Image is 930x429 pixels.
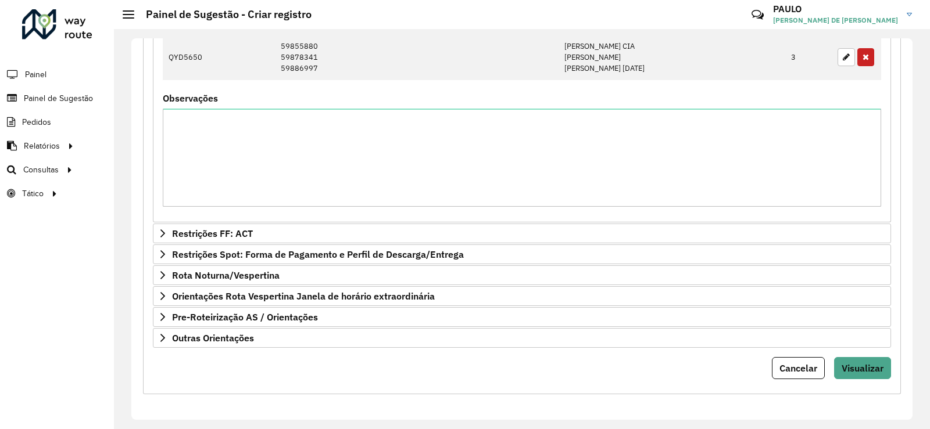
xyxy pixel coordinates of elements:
[834,357,891,379] button: Visualizar
[842,362,884,374] span: Visualizar
[163,35,275,80] td: QYD5650
[25,69,46,81] span: Painel
[153,307,891,327] a: Pre-Roteirização AS / Orientações
[558,35,785,80] td: [PERSON_NAME] CIA [PERSON_NAME] [PERSON_NAME] [DATE]
[172,291,435,301] span: Orientações Rota Vespertina Janela de horário extraordinária
[172,312,318,322] span: Pre-Roteirização AS / Orientações
[275,35,558,80] td: 59855880 59878341 59886997
[153,223,891,243] a: Restrições FF: ACT
[163,91,218,105] label: Observações
[24,140,60,152] span: Relatórios
[22,188,44,200] span: Tático
[773,15,898,26] span: [PERSON_NAME] DE [PERSON_NAME]
[134,8,312,21] h2: Painel de Sugestão - Criar registro
[172,250,464,259] span: Restrições Spot: Forma de Pagamento e Perfil de Descarga/Entrega
[153,265,891,285] a: Rota Noturna/Vespertina
[172,271,280,280] span: Rota Noturna/Vespertina
[745,2,770,27] a: Contato Rápido
[24,92,93,104] span: Painel de Sugestão
[172,333,254,343] span: Outras Orientações
[772,357,825,379] button: Cancelar
[23,164,59,176] span: Consultas
[779,362,817,374] span: Cancelar
[153,244,891,264] a: Restrições Spot: Forma de Pagamento e Perfil de Descarga/Entrega
[785,35,832,80] td: 3
[153,328,891,348] a: Outras Orientações
[773,3,898,15] h3: PAULO
[153,286,891,306] a: Orientações Rota Vespertina Janela de horário extraordinária
[172,229,253,238] span: Restrições FF: ACT
[22,116,51,128] span: Pedidos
